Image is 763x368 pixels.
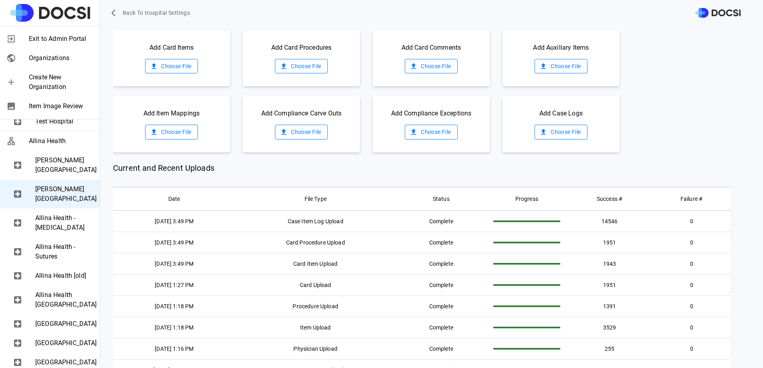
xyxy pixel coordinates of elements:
td: 255 [567,338,653,359]
span: Allina Health [29,136,93,146]
span: Test Hospital [35,117,93,126]
th: Failure # [652,187,731,210]
td: 1391 [567,295,653,317]
span: Add Card Comments [402,43,461,53]
td: Complete [396,232,487,253]
label: Choose File [405,125,457,140]
span: Create New Organization [29,73,93,92]
span: Add Compliance Exceptions [391,109,472,118]
span: Add Case Logs [539,109,583,118]
td: [DATE] 1:16 PM [113,338,236,359]
span: [GEOGRAPHIC_DATA] [35,358,93,367]
td: Complete [396,317,487,338]
span: Add Compliance Carve Outs [261,109,342,118]
td: Complete [396,338,487,359]
img: DOCSI Logo [695,8,741,18]
td: Card Item Upload [236,253,396,274]
td: 1951 [567,232,653,253]
td: 14546 [567,210,653,232]
td: 0 [652,210,731,232]
span: Item Image Review [29,101,93,111]
td: [DATE] 1:27 PM [113,274,236,295]
td: Complete [396,274,487,295]
label: Choose File [405,59,457,74]
td: Physician Upload [236,338,396,359]
th: Status [396,187,487,210]
span: Allina Health - Sutures [35,242,93,261]
span: Organizations [29,53,93,63]
th: File Type [236,187,396,210]
td: 3529 [567,317,653,338]
th: Date [113,187,236,210]
span: Allina Health - [MEDICAL_DATA] [35,213,93,233]
span: Add Card Items [149,43,194,53]
span: Add Item Mappings [143,109,200,118]
span: Exit to Admin Portal [29,34,93,44]
span: Current and Recent Uploads [113,162,731,174]
span: Add Card Procedures [271,43,332,53]
th: Progress [487,187,567,210]
td: 0 [652,317,731,338]
td: Card Procedure Upload [236,232,396,253]
img: Site Logo [10,4,90,22]
span: [PERSON_NAME][GEOGRAPHIC_DATA] [35,156,93,175]
span: Add Auxiliary Items [533,43,589,53]
td: Card Upload [236,274,396,295]
td: 1943 [567,253,653,274]
td: [DATE] 3:49 PM [113,253,236,274]
td: 0 [652,338,731,359]
td: 0 [652,295,731,317]
label: Choose File [535,59,587,74]
button: Back to Hospital Settings [110,6,193,20]
label: Choose File [145,125,198,140]
label: Choose File [145,59,198,74]
label: Choose File [535,125,587,140]
span: Allina Health [GEOGRAPHIC_DATA] [35,290,93,309]
td: 0 [652,232,731,253]
td: Item Upload [236,317,396,338]
td: [DATE] 1:18 PM [113,295,236,317]
label: Choose File [275,59,327,74]
span: Back to Hospital Settings [123,8,190,18]
span: [PERSON_NAME][GEOGRAPHIC_DATA] [35,184,93,204]
td: Complete [396,210,487,232]
td: [DATE] 3:49 PM [113,232,236,253]
td: Complete [396,295,487,317]
label: Choose File [275,125,327,140]
th: Success # [567,187,653,210]
span: Allina Health [old] [35,271,93,281]
td: Procedure Upload [236,295,396,317]
td: 0 [652,253,731,274]
td: 0 [652,274,731,295]
td: 1951 [567,274,653,295]
span: [GEOGRAPHIC_DATA] [35,338,93,348]
td: Complete [396,253,487,274]
td: [DATE] 3:49 PM [113,210,236,232]
span: [GEOGRAPHIC_DATA] [35,319,93,329]
td: [DATE] 1:18 PM [113,317,236,338]
td: Case Item Log Upload [236,210,396,232]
